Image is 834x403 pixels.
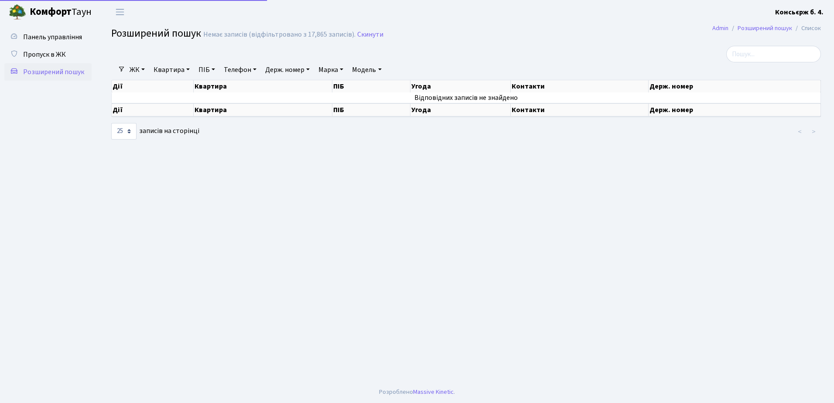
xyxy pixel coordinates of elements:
[203,31,355,39] div: Немає записів (відфільтровано з 17,865 записів).
[332,103,410,116] th: ПІБ
[23,32,82,42] span: Панель управління
[195,62,219,77] a: ПІБ
[315,62,347,77] a: Марка
[126,62,148,77] a: ЖК
[112,92,821,103] td: Відповідних записів не знайдено
[4,46,92,63] a: Пропуск в ЖК
[413,387,454,396] a: Massive Kinetic
[194,80,332,92] th: Квартира
[4,63,92,81] a: Розширений пошук
[349,62,385,77] a: Модель
[357,31,383,39] a: Скинути
[111,26,201,41] span: Розширений пошук
[712,24,728,33] a: Admin
[775,7,824,17] a: Консьєрж б. 4.
[30,5,72,19] b: Комфорт
[23,67,84,77] span: Розширений пошук
[649,103,821,116] th: Держ. номер
[112,103,194,116] th: Дії
[194,103,332,116] th: Квартира
[410,103,511,116] th: Угода
[649,80,821,92] th: Держ. номер
[220,62,260,77] a: Телефон
[9,3,26,21] img: logo.png
[379,387,455,397] div: Розроблено .
[30,5,92,20] span: Таун
[726,46,821,62] input: Пошук...
[511,103,649,116] th: Контакти
[112,80,194,92] th: Дії
[410,80,511,92] th: Угода
[4,28,92,46] a: Панель управління
[262,62,313,77] a: Держ. номер
[738,24,792,33] a: Розширений пошук
[511,80,649,92] th: Контакти
[111,123,199,140] label: записів на сторінці
[699,19,834,38] nav: breadcrumb
[111,123,137,140] select: записів на сторінці
[109,5,131,19] button: Переключити навігацію
[150,62,193,77] a: Квартира
[23,50,66,59] span: Пропуск в ЖК
[332,80,410,92] th: ПІБ
[792,24,821,33] li: Список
